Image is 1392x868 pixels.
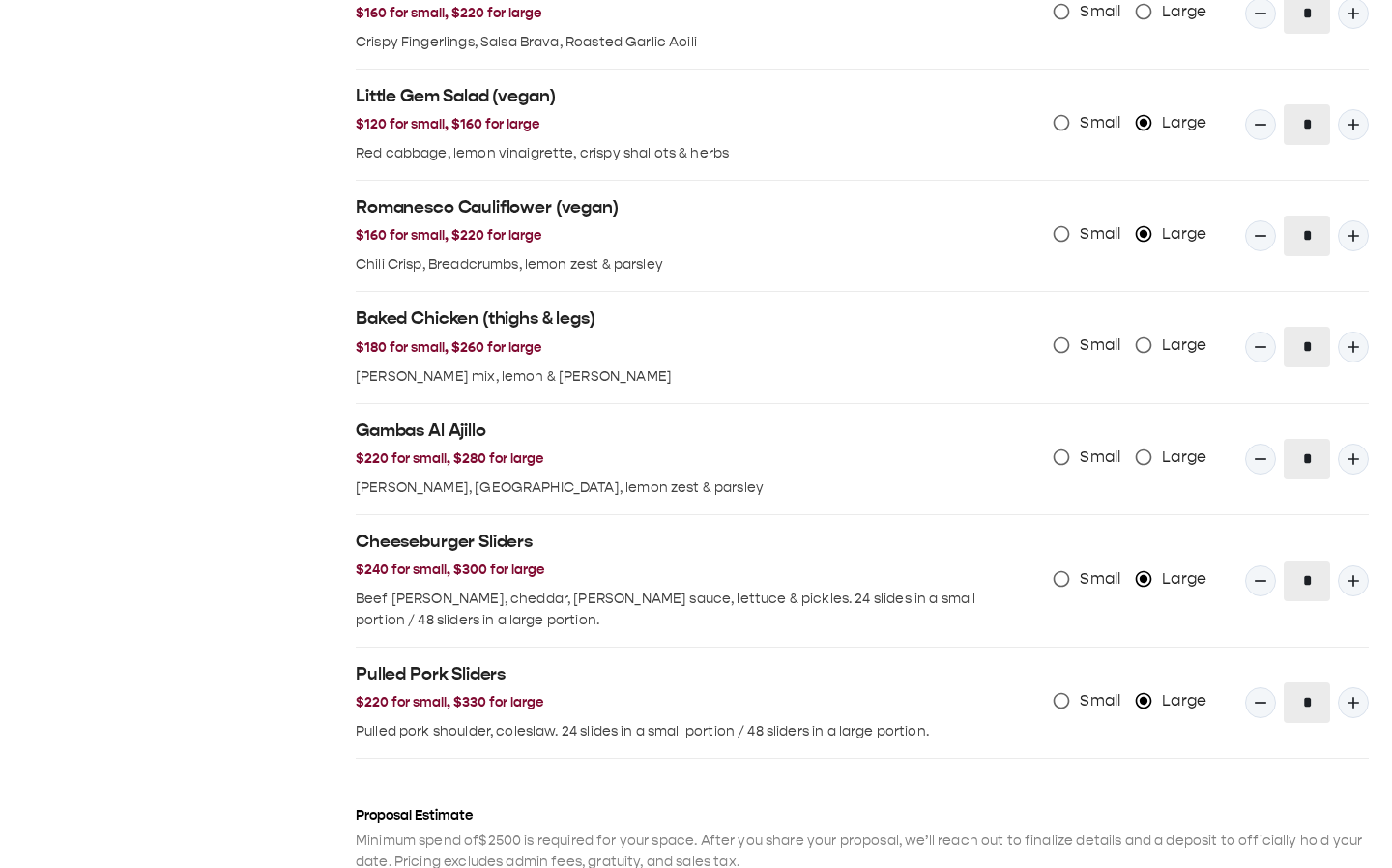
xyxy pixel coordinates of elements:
div: Quantity Input [1245,327,1369,367]
h2: Baked Chicken (thighs & legs) [356,307,1026,331]
span: Small [1080,222,1120,246]
h2: Little Gem Salad (vegan) [356,85,1026,108]
h2: Romanesco Cauliflower (vegan) [356,196,1026,219]
p: Beef [PERSON_NAME], cheddar, [PERSON_NAME] sauce, lettuce & pickles. 24 slides in a small portion... [356,589,1026,631]
span: Large [1162,222,1206,246]
span: Small [1080,446,1120,469]
h2: Pulled Pork Sliders [356,663,1026,686]
span: Small [1080,111,1120,134]
div: Quantity Input [1245,104,1369,145]
span: Small [1080,567,1120,591]
span: Small [1080,689,1120,712]
p: [PERSON_NAME] mix, lemon & [PERSON_NAME] [356,366,1026,388]
h3: $160 for small, $220 for large [356,225,1026,246]
h2: Cheeseburger Sliders [356,531,1026,554]
h3: $220 for small, $280 for large [356,448,1026,470]
div: Quantity Input [1245,439,1369,479]
span: Large [1162,446,1206,469]
span: Large [1162,333,1206,357]
span: Large [1162,111,1206,134]
h3: Proposal Estimate [356,805,1369,826]
p: Crispy Fingerlings, Salsa Brava, Roasted Garlic Aoili [356,32,1026,53]
p: [PERSON_NAME], [GEOGRAPHIC_DATA], lemon zest & parsley [356,477,1026,499]
h3: $240 for small, $300 for large [356,560,1026,581]
p: Pulled pork shoulder, coleslaw. 24 slides in a small portion / 48 sliders in a large portion. [356,721,1026,742]
h3: $160 for small, $220 for large [356,3,1026,24]
h3: $180 for small, $260 for large [356,337,1026,359]
div: Quantity Input [1245,216,1369,256]
p: Red cabbage, lemon vinaigrette, crispy shallots & herbs [356,143,1026,164]
h2: Gambas Al Ajillo [356,420,1026,443]
span: Large [1162,689,1206,712]
span: Small [1080,333,1120,357]
div: Quantity Input [1245,682,1369,723]
h3: $120 for small, $160 for large [356,114,1026,135]
div: Quantity Input [1245,561,1369,601]
p: Chili Crisp, Breadcrumbs, lemon zest & parsley [356,254,1026,275]
h3: $220 for small, $330 for large [356,692,1026,713]
span: Large [1162,567,1206,591]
